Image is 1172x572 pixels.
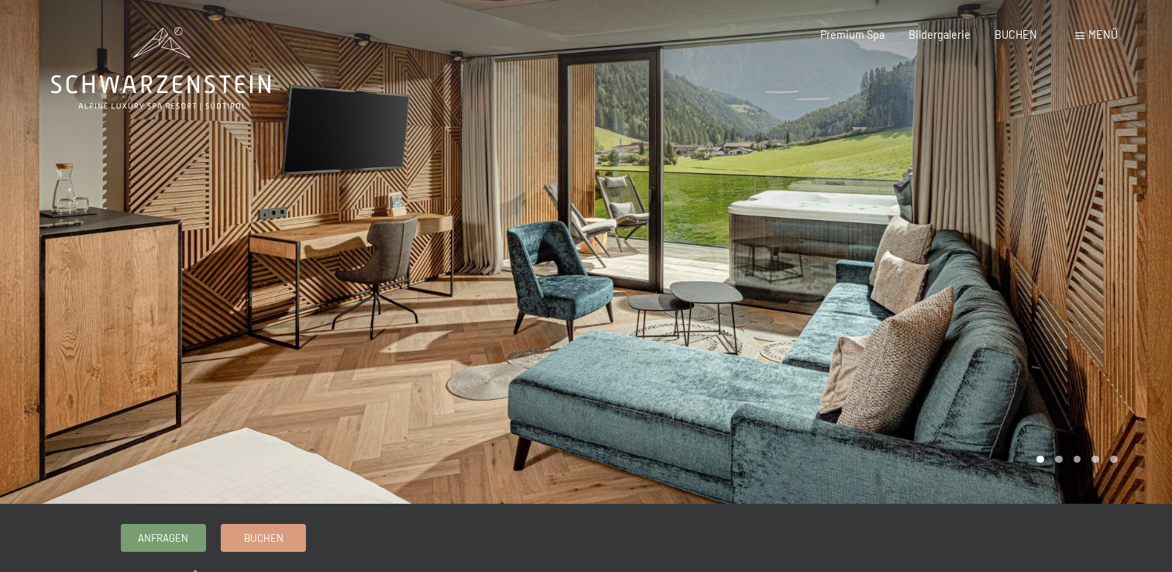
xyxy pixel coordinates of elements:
[244,531,284,545] span: Buchen
[122,525,205,550] a: Anfragen
[820,28,885,41] a: Premium Spa
[909,28,971,41] a: Bildergalerie
[1088,28,1118,41] span: Menü
[138,531,188,545] span: Anfragen
[222,525,305,550] a: Buchen
[995,28,1037,41] a: BUCHEN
